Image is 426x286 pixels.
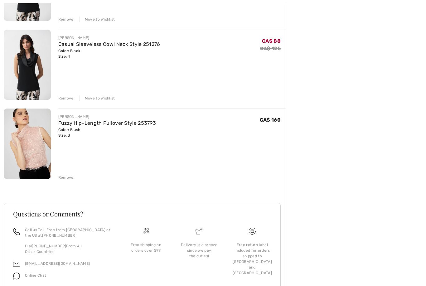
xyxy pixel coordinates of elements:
[249,228,256,235] img: Free shipping on orders over $99
[58,114,156,119] div: [PERSON_NAME]
[13,261,20,268] img: email
[13,211,271,217] h3: Questions or Comments?
[124,242,167,253] div: Free shipping on orders over $99
[177,242,220,259] div: Delivery is a breeze since we pay the duties!
[25,227,112,238] p: Call us Toll-Free from [GEOGRAPHIC_DATA] or the US at
[80,17,115,22] div: Move to Wishlist
[4,109,51,179] img: Fuzzy Hip-Length Pullover Style 253793
[4,30,51,100] img: Casual Sleeveless Cowl Neck Style 251276
[58,127,156,138] div: Color: Blush Size: S
[25,243,112,254] p: Dial From All Other Countries
[25,261,90,266] a: [EMAIL_ADDRESS][DOMAIN_NAME]
[58,120,156,126] a: Fuzzy Hip-Length Pullover Style 253793
[13,273,20,279] img: chat
[231,242,274,276] div: Free return label included for orders shipped to [GEOGRAPHIC_DATA] and [GEOGRAPHIC_DATA]
[42,233,76,238] a: [PHONE_NUMBER]
[80,95,115,101] div: Move to Wishlist
[32,244,66,248] a: [PHONE_NUMBER]
[58,41,160,47] a: Casual Sleeveless Cowl Neck Style 251276
[58,17,74,22] div: Remove
[196,228,202,235] img: Delivery is a breeze since we pay the duties!
[58,95,74,101] div: Remove
[260,117,281,123] span: CA$ 160
[143,228,149,235] img: Free shipping on orders over $99
[260,46,281,51] s: CA$ 125
[13,228,20,235] img: call
[58,48,160,59] div: Color: Black Size: 4
[58,35,160,41] div: [PERSON_NAME]
[58,175,74,180] div: Remove
[25,273,46,278] span: Online Chat
[262,38,281,44] span: CA$ 88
